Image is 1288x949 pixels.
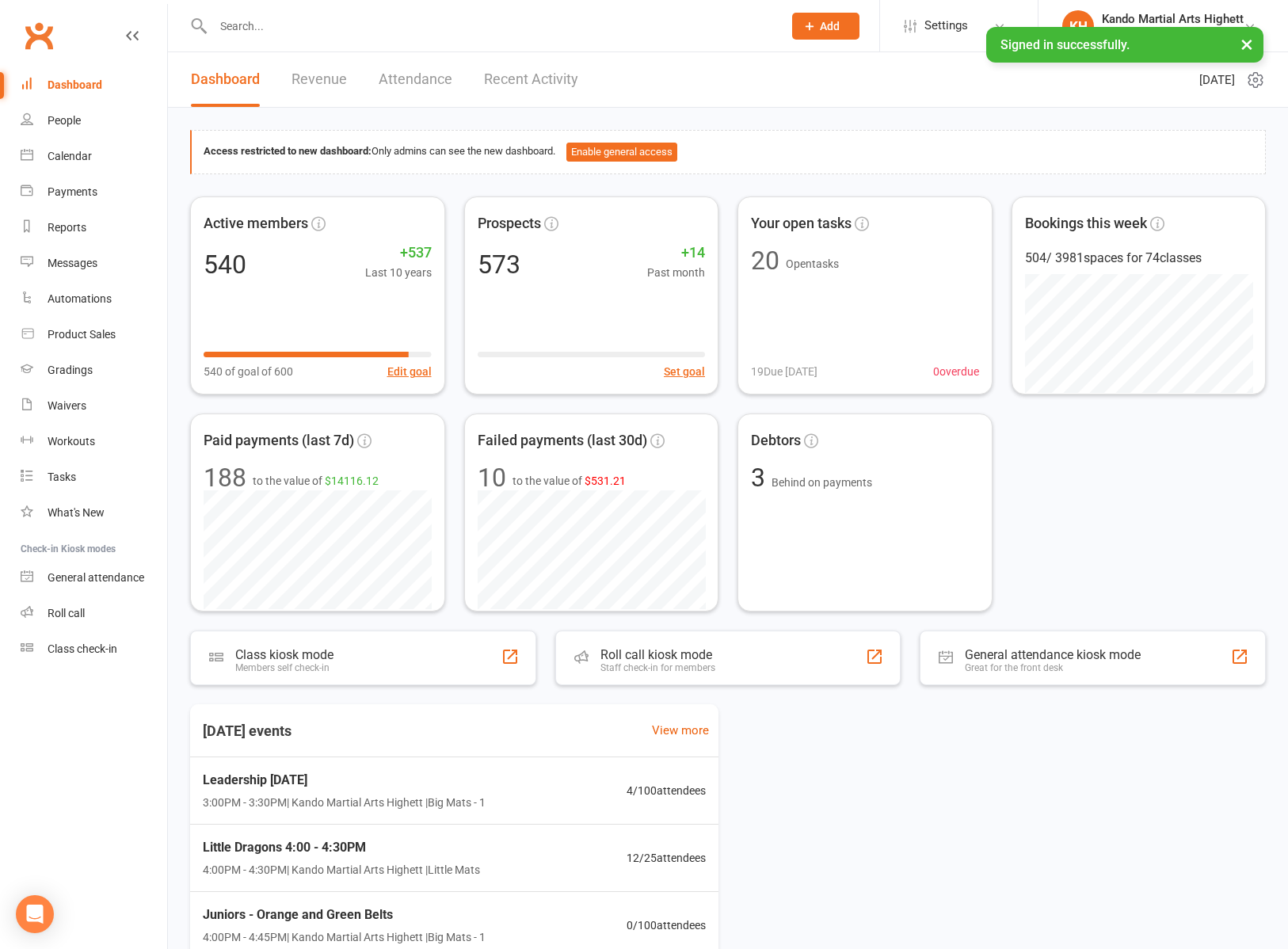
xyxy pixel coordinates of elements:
[208,15,772,37] input: Search...
[204,252,246,277] div: 540
[48,364,93,376] div: Gradings
[1000,37,1130,52] span: Signed in successfully.
[647,264,705,281] span: Past month
[48,185,97,198] div: Payments
[965,662,1141,673] div: Great for the front desk
[600,647,715,662] div: Roll call kiosk mode
[48,150,92,162] div: Calendar
[484,52,578,107] a: Recent Activity
[365,264,432,281] span: Last 10 years
[600,662,715,673] div: Staff check-in for members
[627,782,706,799] span: 4 / 100 attendees
[48,328,116,341] div: Product Sales
[48,607,85,619] div: Roll call
[585,475,626,487] span: $531.21
[21,281,167,317] a: Automations
[21,459,167,495] a: Tasks
[48,471,76,483] div: Tasks
[48,571,144,584] div: General attendance
[253,472,379,490] span: to the value of
[48,257,97,269] div: Messages
[924,8,968,44] span: Settings
[627,917,706,934] span: 0 / 100 attendees
[21,596,167,631] a: Roll call
[21,317,167,353] a: Product Sales
[751,463,772,493] span: 3
[478,465,506,490] div: 10
[48,506,105,519] div: What's New
[751,248,779,273] div: 20
[1199,71,1235,90] span: [DATE]
[1025,248,1253,269] div: 504 / 3981 spaces for 74 classes
[48,221,86,234] div: Reports
[513,472,626,490] span: to the value of
[751,212,852,235] span: Your open tasks
[21,560,167,596] a: General attendance kiosk mode
[478,429,647,452] span: Failed payments (last 30d)
[203,837,480,858] span: Little Dragons 4:00 - 4:30PM
[478,252,520,277] div: 573
[19,16,59,55] a: Clubworx
[204,212,308,235] span: Active members
[21,353,167,388] a: Gradings
[1102,26,1244,40] div: Kando Martial Arts Highett
[21,210,167,246] a: Reports
[203,770,486,791] span: Leadership [DATE]
[786,257,839,270] span: Open tasks
[1102,12,1244,26] div: Kando Martial Arts Highett
[204,465,246,490] div: 188
[292,52,347,107] a: Revenue
[1025,212,1147,235] span: Bookings this week
[664,363,705,380] button: Set goal
[190,717,304,745] h3: [DATE] events
[21,388,167,424] a: Waivers
[820,20,840,32] span: Add
[204,143,1253,162] div: Only admins can see the new dashboard.
[647,242,705,265] span: +14
[204,145,372,157] strong: Access restricted to new dashboard:
[478,212,541,235] span: Prospects
[48,78,102,91] div: Dashboard
[566,143,677,162] button: Enable general access
[235,662,333,673] div: Members self check-in
[387,363,432,380] button: Edit goal
[48,292,112,305] div: Automations
[21,424,167,459] a: Workouts
[652,721,709,740] a: View more
[203,794,486,811] span: 3:00PM - 3:30PM | Kando Martial Arts Highett | Big Mats - 1
[792,13,859,40] button: Add
[203,928,486,946] span: 4:00PM - 4:45PM | Kando Martial Arts Highett | Big Mats - 1
[21,495,167,531] a: What's New
[627,849,706,867] span: 12 / 25 attendees
[1233,27,1261,61] button: ×
[203,861,480,878] span: 4:00PM - 4:30PM | Kando Martial Arts Highett | Little Mats
[204,363,293,380] span: 540 of goal of 600
[204,429,354,452] span: Paid payments (last 7d)
[772,476,872,489] span: Behind on payments
[751,363,817,380] span: 19 Due [DATE]
[48,435,95,448] div: Workouts
[48,114,81,127] div: People
[235,647,333,662] div: Class kiosk mode
[325,475,379,487] span: $14116.12
[21,631,167,667] a: Class kiosk mode
[965,647,1141,662] div: General attendance kiosk mode
[1062,10,1094,42] div: KH
[16,895,54,933] div: Open Intercom Messenger
[21,139,167,174] a: Calendar
[203,905,486,925] span: Juniors - Orange and Green Belts
[21,174,167,210] a: Payments
[933,363,979,380] span: 0 overdue
[191,52,260,107] a: Dashboard
[48,399,86,412] div: Waivers
[21,67,167,103] a: Dashboard
[21,246,167,281] a: Messages
[48,642,117,655] div: Class check-in
[21,103,167,139] a: People
[751,429,801,452] span: Debtors
[379,52,452,107] a: Attendance
[365,242,432,265] span: +537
